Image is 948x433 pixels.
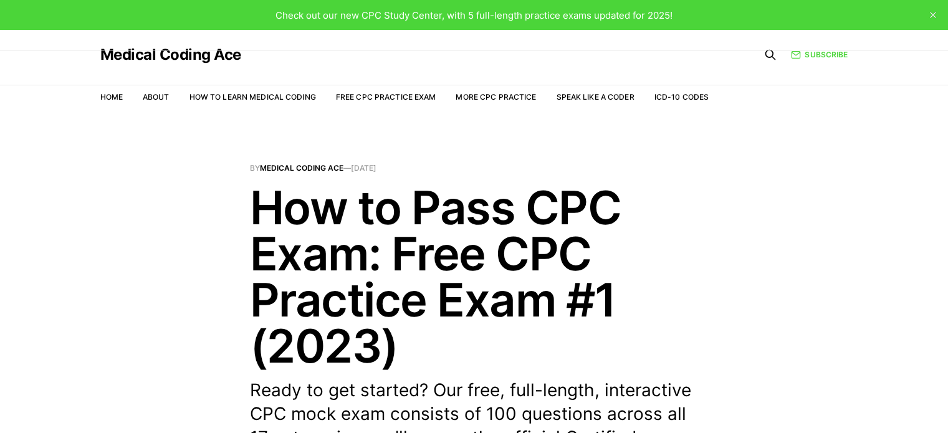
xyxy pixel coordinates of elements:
a: Subscribe [791,49,848,60]
h1: How to Pass CPC Exam: Free CPC Practice Exam #1 (2023) [250,184,699,369]
span: Check out our new CPC Study Center, with 5 full-length practice exams updated for 2025! [275,9,673,21]
button: close [923,5,943,25]
iframe: portal-trigger [636,372,948,433]
a: Free CPC Practice Exam [336,92,436,102]
a: How to Learn Medical Coding [189,92,316,102]
span: By — [250,164,699,172]
a: ICD-10 Codes [654,92,709,102]
time: [DATE] [351,163,376,173]
a: Speak Like a Coder [557,92,634,102]
a: Home [100,92,123,102]
a: Medical Coding Ace [100,47,241,62]
a: About [143,92,170,102]
a: Medical Coding Ace [260,163,343,173]
a: More CPC Practice [456,92,536,102]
